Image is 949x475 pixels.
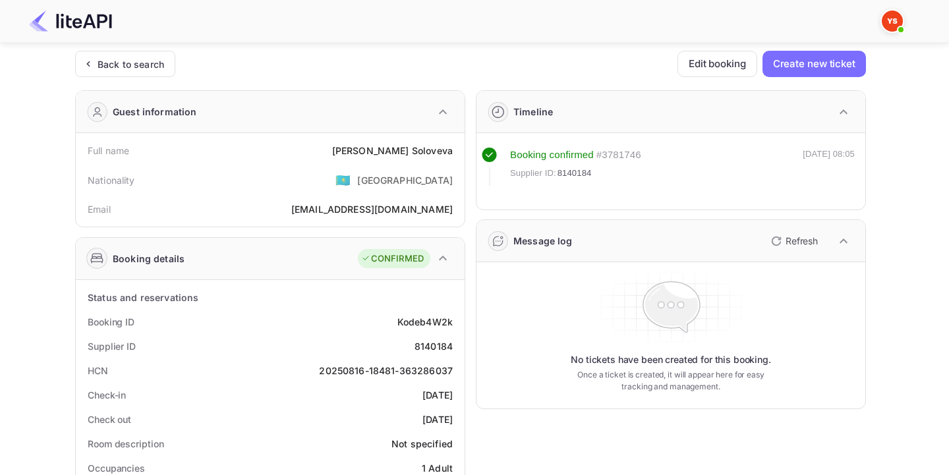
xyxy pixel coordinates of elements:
div: Booking confirmed [510,148,594,163]
div: Booking ID [88,315,134,329]
div: Occupancies [88,461,145,475]
div: Back to search [98,57,164,71]
p: No tickets have been created for this booking. [571,353,771,366]
div: Message log [513,234,573,248]
img: Yandex Support [882,11,903,32]
p: Refresh [786,234,818,248]
div: [DATE] [422,388,453,402]
button: Create new ticket [762,51,866,77]
span: 8140184 [558,167,592,180]
div: 20250816-18481-363286037 [319,364,453,377]
div: [DATE] 08:05 [803,148,855,186]
div: [DATE] [422,412,453,426]
div: Nationality [88,173,135,187]
button: Edit booking [677,51,757,77]
div: 1 Adult [422,461,453,475]
div: Timeline [513,105,553,119]
button: Refresh [763,231,823,252]
div: Full name [88,144,129,157]
div: Email [88,202,111,216]
div: Kodeb4W2k [397,315,453,329]
div: 8140184 [415,339,453,353]
div: # 3781746 [596,148,641,163]
div: Room description [88,437,163,451]
div: [EMAIL_ADDRESS][DOMAIN_NAME] [291,202,453,216]
div: Supplier ID [88,339,136,353]
img: LiteAPI Logo [29,11,112,32]
div: Check-in [88,388,126,402]
div: [PERSON_NAME] Soloveva [332,144,453,157]
span: Supplier ID: [510,167,556,180]
div: CONFIRMED [361,252,424,265]
div: Booking details [113,252,185,265]
div: Guest information [113,105,197,119]
div: Not specified [391,437,453,451]
div: Check out [88,412,131,426]
div: HCN [88,364,108,377]
div: Status and reservations [88,291,198,304]
div: [GEOGRAPHIC_DATA] [357,173,453,187]
p: Once a ticket is created, it will appear here for easy tracking and management. [567,369,775,393]
span: United States [335,168,351,192]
